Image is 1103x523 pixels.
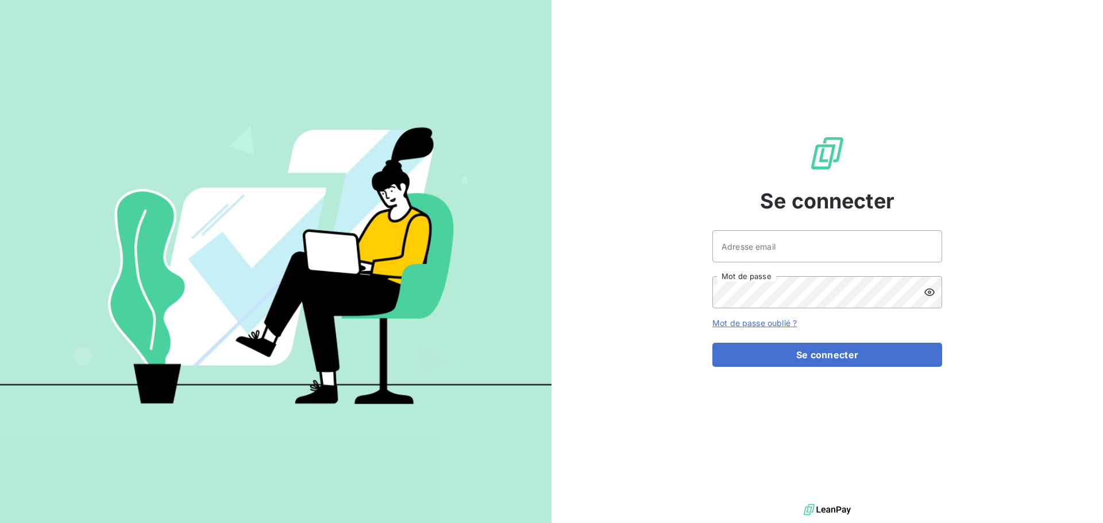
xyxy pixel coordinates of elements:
span: Se connecter [760,185,894,216]
input: placeholder [712,230,942,262]
button: Se connecter [712,343,942,367]
a: Mot de passe oublié ? [712,318,797,328]
img: Logo LeanPay [809,135,846,172]
img: logo [804,501,851,518]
